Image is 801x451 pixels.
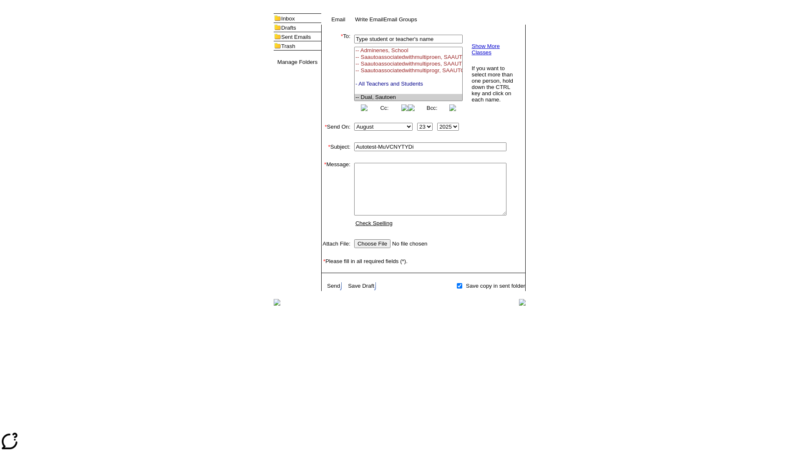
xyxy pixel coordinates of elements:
a: Save Draft [348,283,374,289]
a: Inbox [281,15,295,22]
img: folder_icon.gif [274,23,281,32]
a: Manage Folders [277,59,317,65]
option: - All Teachers and Students [355,81,462,87]
img: spacer.gif [322,229,330,238]
a: Send [327,283,340,289]
option: -- Saautoassociatedwithmultiproen, SAAUTOASSOCIATEDWITHMULTIPROGRAMEN [355,54,462,61]
a: Email [331,16,345,23]
td: Subject: [322,141,350,153]
img: spacer.gif [322,132,330,141]
img: spacer.gif [322,285,323,286]
img: folder_icon.gif [274,14,281,23]
img: spacer.gif [322,279,322,280]
td: To: [322,33,350,113]
a: Cc: [380,105,388,111]
img: button_left.png [408,104,415,111]
img: spacer.gif [322,280,322,281]
img: button_left.png [361,104,368,111]
a: Sent Emails [281,34,311,40]
img: spacer.gif [350,147,351,147]
img: spacer.gif [322,273,328,279]
a: Show More Classes [472,43,500,56]
a: Email Groups [383,16,417,23]
a: Write Email [355,16,383,23]
td: Send On: [322,121,350,132]
img: spacer.gif [322,153,330,161]
img: spacer.gif [350,243,351,244]
td: Message: [322,161,350,229]
td: If you want to select more than one person, hold down the CTRL key and click on each name. [471,65,519,103]
img: spacer.gif [322,290,322,291]
img: table_footer_left.gif [274,299,280,306]
a: Check Spelling [355,220,393,226]
img: spacer.gif [350,71,353,75]
option: -- Saautoassociatedwithmultiprogr, SAAUTOASSOCIATEDWITHMULTIPROGRAMCLA [355,67,462,74]
a: Trash [281,43,295,49]
td: Attach File: [322,238,350,250]
td: Save copy in sent folder [463,281,525,290]
img: folder_icon.gif [274,41,281,50]
a: Drafts [281,25,296,31]
img: button_right.png [401,104,408,111]
img: table_footer_right.gif [519,299,526,306]
a: Bcc: [427,105,438,111]
option: -- Adminenes, School [355,47,462,54]
img: folder_icon.gif [274,32,281,41]
img: spacer.gif [322,250,330,258]
img: spacer.gif [322,264,330,273]
img: spacer.gif [322,113,330,121]
option: -- Dual, Sautoen [355,94,462,101]
img: spacer.gif [350,127,351,127]
option: -- Saautoassociatedwithmultiproes, SAAUTOASSOCIATEDWITHMULTIPROGRAMES [355,61,462,67]
img: button_right.png [449,104,456,111]
td: Please fill in all required fields (*). [322,258,525,264]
